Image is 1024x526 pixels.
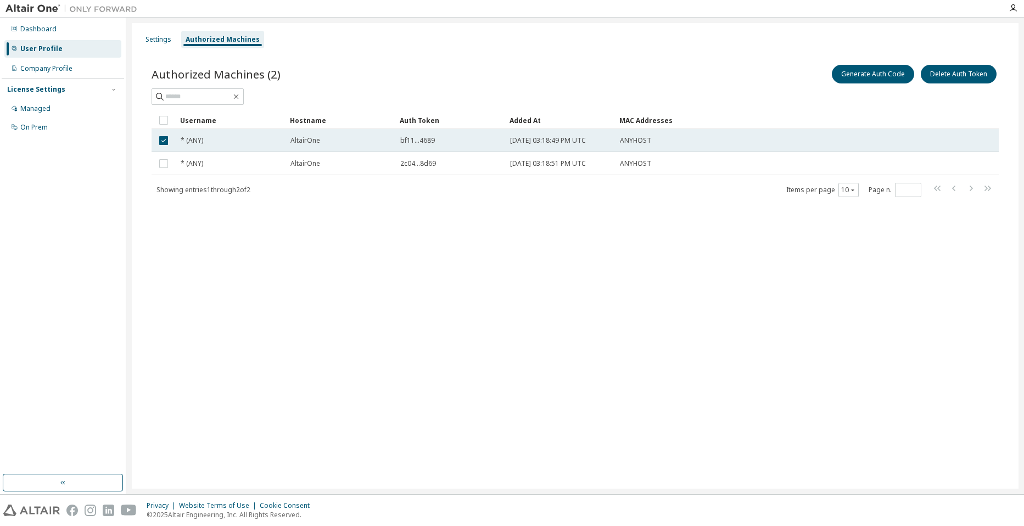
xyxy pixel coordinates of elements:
[147,501,179,510] div: Privacy
[20,123,48,132] div: On Prem
[20,64,72,73] div: Company Profile
[20,44,63,53] div: User Profile
[290,159,320,168] span: AltairOne
[66,505,78,516] img: facebook.svg
[181,136,203,145] span: * (ANY)
[146,35,171,44] div: Settings
[103,505,114,516] img: linkedin.svg
[3,505,60,516] img: altair_logo.svg
[510,111,611,129] div: Added At
[7,85,65,94] div: License Settings
[921,65,997,83] button: Delete Auth Token
[400,111,501,129] div: Auth Token
[510,136,586,145] span: [DATE] 03:18:49 PM UTC
[20,25,57,33] div: Dashboard
[181,159,203,168] span: * (ANY)
[260,501,316,510] div: Cookie Consent
[152,66,281,82] span: Authorized Machines (2)
[85,505,96,516] img: instagram.svg
[832,65,914,83] button: Generate Auth Code
[121,505,137,516] img: youtube.svg
[400,136,435,145] span: bf11...4689
[510,159,586,168] span: [DATE] 03:18:51 PM UTC
[180,111,281,129] div: Username
[620,136,651,145] span: ANYHOST
[619,111,883,129] div: MAC Addresses
[841,186,856,194] button: 10
[290,111,391,129] div: Hostname
[290,136,320,145] span: AltairOne
[179,501,260,510] div: Website Terms of Use
[869,183,921,197] span: Page n.
[147,510,316,519] p: © 2025 Altair Engineering, Inc. All Rights Reserved.
[620,159,651,168] span: ANYHOST
[156,185,250,194] span: Showing entries 1 through 2 of 2
[786,183,859,197] span: Items per page
[5,3,143,14] img: Altair One
[20,104,51,113] div: Managed
[400,159,436,168] span: 2c04...8d69
[186,35,260,44] div: Authorized Machines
